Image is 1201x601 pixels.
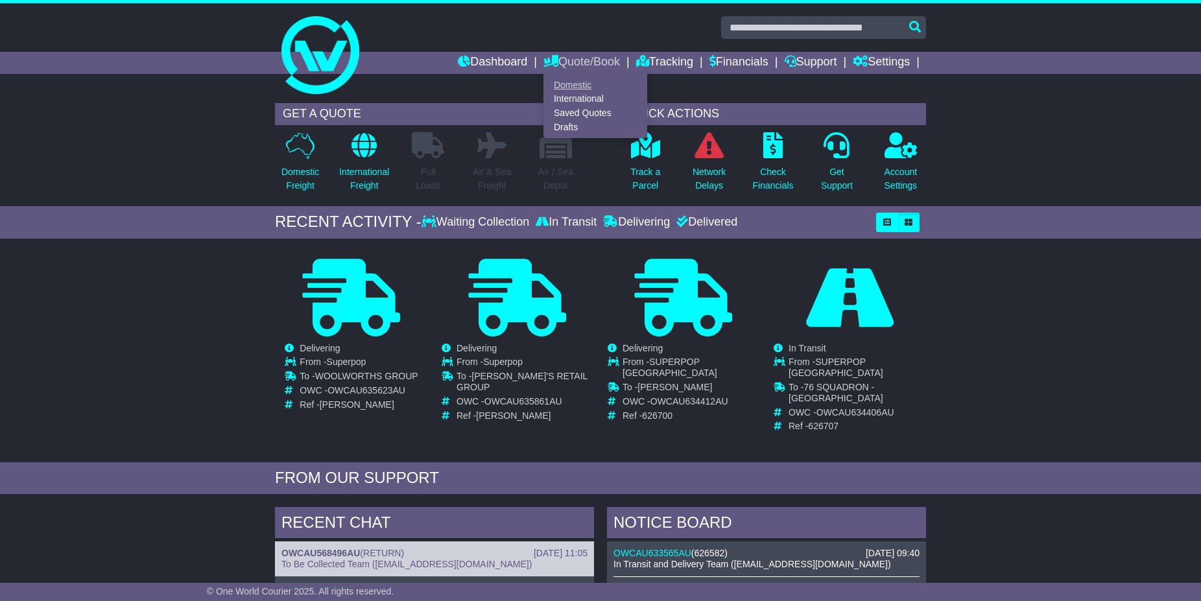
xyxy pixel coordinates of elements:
[623,357,759,382] td: From -
[281,559,532,569] span: To Be Collected Team ([EMAIL_ADDRESS][DOMAIN_NAME])
[281,165,319,193] p: Domestic Freight
[623,357,717,378] span: SUPERPOP [GEOGRAPHIC_DATA]
[275,469,926,488] div: FROM OUR SUPPORT
[327,385,405,395] span: OWCAU635623AU
[789,357,925,382] td: From -
[650,396,728,407] span: OWCAU634412AU
[422,215,532,230] div: Waiting Collection
[457,343,497,353] span: Delivering
[534,548,588,559] div: [DATE] 11:05
[637,382,712,392] span: [PERSON_NAME]
[789,421,925,432] td: Ref -
[693,165,726,193] p: Network Delays
[607,507,926,542] div: NOTICE BOARD
[457,371,593,396] td: To -
[785,52,837,74] a: Support
[457,357,593,371] td: From -
[853,52,910,74] a: Settings
[363,548,401,558] span: RETURN
[476,410,551,421] span: [PERSON_NAME]
[207,586,394,596] span: © One World Courier 2025. All rights reserved.
[885,165,918,193] p: Account Settings
[789,407,925,421] td: OWC -
[412,165,444,193] p: Full Loads
[623,382,759,396] td: To -
[315,371,418,381] span: WOOLWORTHS GROUP
[538,165,573,193] p: Air / Sea Depot
[300,357,418,371] td: From -
[789,382,925,407] td: To -
[544,92,647,106] a: International
[789,343,826,353] span: In Transit
[275,213,422,231] div: RECENT ACTIVITY -
[630,132,661,200] a: Track aParcel
[623,410,759,421] td: Ref -
[613,548,691,558] a: OWCAU633565AU
[300,371,418,385] td: To -
[458,52,527,74] a: Dashboard
[300,385,418,399] td: OWC -
[532,215,600,230] div: In Transit
[457,371,588,392] span: [PERSON_NAME]'S RETAIL GROUP
[623,396,759,410] td: OWC -
[789,382,883,403] span: 76 SQUADRON - [GEOGRAPHIC_DATA]
[300,343,340,353] span: Delivering
[484,396,562,407] span: OWCAU635861AU
[808,421,838,431] span: 626707
[613,559,891,569] span: In Transit and Delivery Team ([EMAIL_ADDRESS][DOMAIN_NAME])
[300,399,418,410] td: Ref -
[884,132,918,200] a: AccountSettings
[623,343,663,353] span: Delivering
[600,215,673,230] div: Delivering
[544,120,647,134] a: Drafts
[281,548,588,559] div: ( )
[752,132,794,200] a: CheckFinancials
[544,78,647,92] a: Domestic
[709,52,768,74] a: Financials
[457,410,593,421] td: Ref -
[339,132,390,200] a: InternationalFreight
[642,410,672,421] span: 626700
[281,548,360,558] a: OWCAU568496AU
[281,132,320,200] a: DomesticFreight
[695,548,725,558] span: 626582
[866,548,920,559] div: [DATE] 09:40
[613,548,920,559] div: ( )
[275,103,581,125] div: GET A QUOTE
[543,74,647,138] div: Quote/Book
[543,52,620,74] a: Quote/Book
[339,165,389,193] p: International Freight
[692,132,726,200] a: NetworkDelays
[820,132,853,200] a: GetSupport
[544,106,647,121] a: Saved Quotes
[327,357,366,367] span: Superpop
[673,215,737,230] div: Delivered
[821,165,853,193] p: Get Support
[320,399,394,410] span: [PERSON_NAME]
[753,165,794,193] p: Check Financials
[275,507,594,542] div: RECENT CHAT
[473,165,511,193] p: Air & Sea Freight
[789,357,883,378] span: SUPERPOP [GEOGRAPHIC_DATA]
[457,396,593,410] td: OWC -
[630,165,660,193] p: Track a Parcel
[483,357,523,367] span: Superpop
[620,103,926,125] div: QUICK ACTIONS
[636,52,693,74] a: Tracking
[816,407,894,418] span: OWCAU634406AU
